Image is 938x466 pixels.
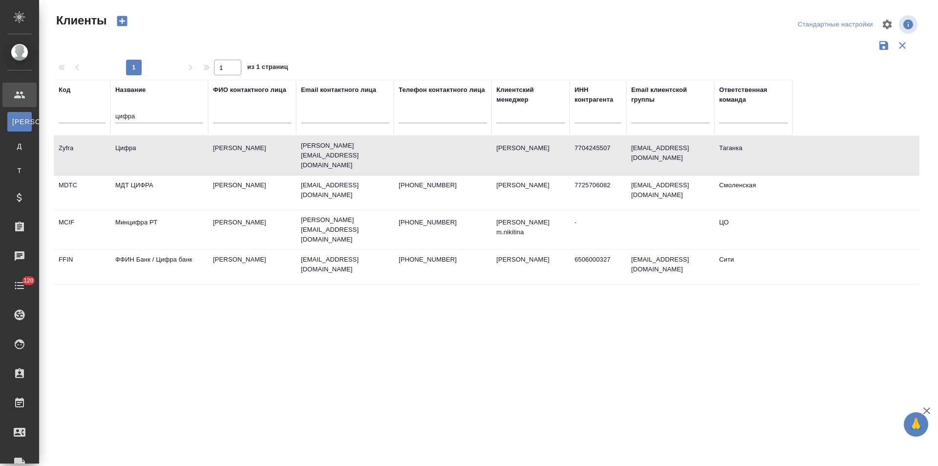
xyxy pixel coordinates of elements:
td: Таганка [714,138,792,173]
span: Д [12,141,27,151]
button: Сбросить фильтры [893,36,912,55]
td: 7704245507 [570,138,626,173]
td: 6506000327 [570,250,626,284]
td: FFIN [54,250,110,284]
td: [EMAIL_ADDRESS][DOMAIN_NAME] [626,250,714,284]
span: Т [12,166,27,176]
a: Т [7,161,32,180]
a: [PERSON_NAME] [7,112,32,132]
p: [PERSON_NAME][EMAIL_ADDRESS][DOMAIN_NAME] [301,215,389,244]
p: [EMAIL_ADDRESS][DOMAIN_NAME] [301,255,389,274]
span: Клиенты [54,13,107,28]
td: [PERSON_NAME] [491,176,570,210]
div: Название [115,85,146,95]
div: Email клиентской группы [631,85,709,105]
p: [EMAIL_ADDRESS][DOMAIN_NAME] [301,180,389,200]
div: Email контактного лица [301,85,376,95]
td: Сити [714,250,792,284]
td: Минцифра РТ [110,213,208,247]
span: 🙏 [908,414,924,435]
td: ФФИН Банк / Цифра банк [110,250,208,284]
div: Ответственная команда [719,85,788,105]
td: [PERSON_NAME] [208,250,296,284]
td: [PERSON_NAME] [208,213,296,247]
td: [EMAIL_ADDRESS][DOMAIN_NAME] [626,138,714,173]
td: ЦО [714,213,792,247]
td: MCIF [54,213,110,247]
td: [PERSON_NAME] m.nikitina [491,213,570,247]
td: МДТ ЦИФРА [110,176,208,210]
p: [PHONE_NUMBER] [399,255,487,265]
td: Zyfra [54,138,110,173]
td: 7725706082 [570,176,626,210]
p: [PHONE_NUMBER] [399,218,487,227]
td: MDTC [54,176,110,210]
button: Сохранить фильтры [874,36,893,55]
button: Создать [110,13,134,29]
span: Посмотреть информацию [899,15,919,34]
div: Телефон контактного лица [399,85,485,95]
p: [PHONE_NUMBER] [399,180,487,190]
a: Д [7,136,32,156]
td: - [570,213,626,247]
td: Смоленская [714,176,792,210]
span: [PERSON_NAME] [12,117,27,127]
span: из 1 страниц [247,61,288,75]
div: Код [59,85,70,95]
td: [PERSON_NAME] [208,176,296,210]
span: 120 [18,276,40,286]
span: Настроить таблицу [875,13,899,36]
div: Клиентский менеджер [496,85,565,105]
td: Цифра [110,138,208,173]
td: [EMAIL_ADDRESS][DOMAIN_NAME] [626,176,714,210]
p: [PERSON_NAME][EMAIL_ADDRESS][DOMAIN_NAME] [301,141,389,170]
td: [PERSON_NAME] [491,138,570,173]
div: ФИО контактного лица [213,85,286,95]
td: [PERSON_NAME] [208,138,296,173]
div: split button [795,17,875,32]
td: [PERSON_NAME] [491,250,570,284]
button: 🙏 [904,412,928,437]
a: 120 [2,273,37,298]
div: ИНН контрагента [575,85,621,105]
